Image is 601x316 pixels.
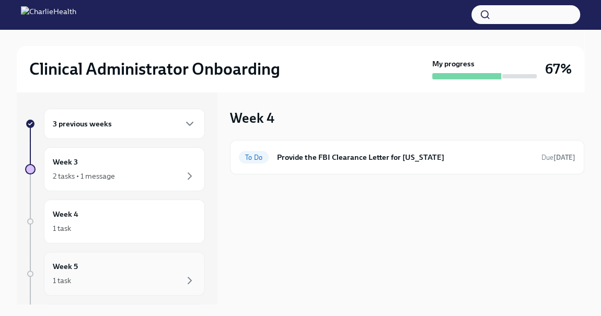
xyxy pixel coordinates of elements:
h3: 67% [545,60,572,78]
a: Week 51 task [25,252,205,296]
span: To Do [239,154,269,161]
h3: Week 4 [230,109,274,127]
strong: My progress [432,58,475,69]
h6: Provide the FBI Clearance Letter for [US_STATE] [277,151,533,163]
span: October 1st, 2025 09:00 [541,153,575,162]
div: 3 previous weeks [44,109,205,139]
div: 2 tasks • 1 message [53,171,115,181]
a: Week 32 tasks • 1 message [25,147,205,191]
h6: Week 3 [53,156,78,168]
h6: Week 4 [53,208,78,220]
div: 1 task [53,275,71,286]
h6: Week 5 [53,261,78,272]
a: To DoProvide the FBI Clearance Letter for [US_STATE]Due[DATE] [239,149,575,166]
h2: Clinical Administrator Onboarding [29,58,280,79]
span: Due [541,154,575,161]
a: Week 41 task [25,200,205,243]
img: CharlieHealth [21,6,76,23]
div: 1 task [53,223,71,233]
h6: 3 previous weeks [53,118,112,130]
strong: [DATE] [553,154,575,161]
